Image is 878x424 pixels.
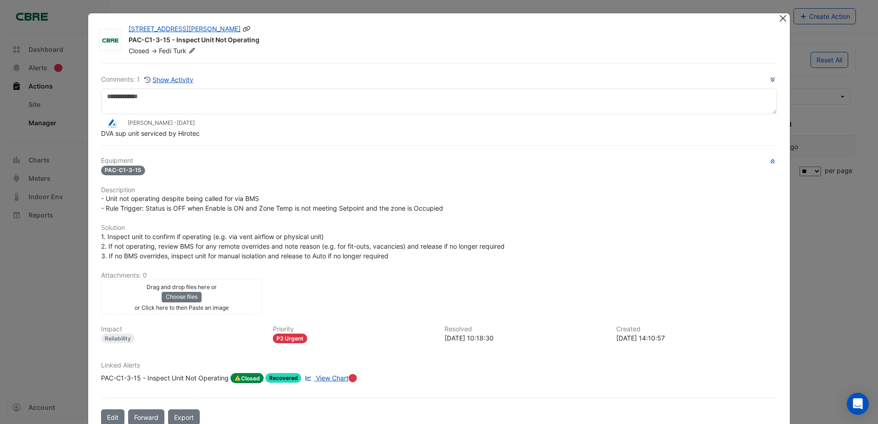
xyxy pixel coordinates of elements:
img: CBRE Charter Hall [100,36,121,45]
a: View Chart [303,373,348,383]
span: Recovered [265,373,302,383]
div: P2 Urgent [273,334,307,343]
h6: Linked Alerts [101,362,777,369]
h6: Impact [101,325,262,333]
span: PAC-C1-3-15 [101,166,145,175]
div: [DATE] 14:10:57 [616,333,777,343]
span: Turk [173,46,197,56]
small: or Click here to then Paste an image [135,304,229,311]
span: - Unit not operating despite being called for via BMS - Rule Trigger: Status is OFF when Enable i... [101,195,443,212]
h6: Priority [273,325,433,333]
div: Tooltip anchor [349,374,357,382]
div: Reliability [101,334,135,343]
div: [DATE] 10:18:30 [445,333,605,343]
small: [PERSON_NAME] - [128,119,195,127]
div: Comments: 1 [101,74,194,85]
button: Show Activity [144,74,194,85]
h6: Equipment [101,157,777,165]
span: View Chart [316,374,349,382]
span: -> [151,47,157,55]
h6: Created [616,325,777,333]
span: Copy link to clipboard [242,25,251,33]
h6: Attachments: 0 [101,272,777,279]
small: Drag and drop files here or [146,284,217,290]
span: 2025-07-14 14:10:57 [177,119,195,126]
h6: Resolved [445,325,605,333]
h6: Solution [101,224,777,232]
span: Fedi [159,47,171,55]
img: Airmaster Australia [101,118,124,128]
button: Choose files [162,292,202,302]
span: Closed [231,373,264,383]
h6: Description [101,186,777,194]
span: 1. Inspect unit to confirm if operating (e.g. via vent airflow or physical unit) 2. If not operat... [101,233,505,260]
div: PAC-C1-3-15 - Inspect Unit Not Operating [129,35,768,46]
div: Open Intercom Messenger [847,393,869,415]
span: DVA sup unit serviced by Hirotec [101,129,200,137]
button: Close [778,13,788,23]
div: PAC-C1-3-15 - Inspect Unit Not Operating [101,373,229,383]
a: [STREET_ADDRESS][PERSON_NAME] [129,25,241,33]
span: Closed [129,47,149,55]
